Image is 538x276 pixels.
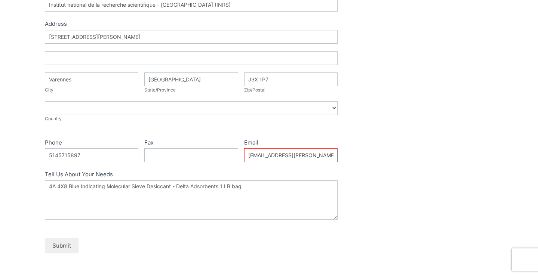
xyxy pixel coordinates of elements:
[45,238,79,253] button: Submit
[144,86,238,94] div: State/Province
[45,19,338,30] div: Address
[244,86,338,94] div: Zip/Postal
[45,86,139,94] div: City
[144,138,238,149] label: Fax
[45,170,338,180] label: Tell Us About Your Needs
[45,138,139,149] label: Phone
[45,115,338,123] div: Country
[244,138,338,149] label: Email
